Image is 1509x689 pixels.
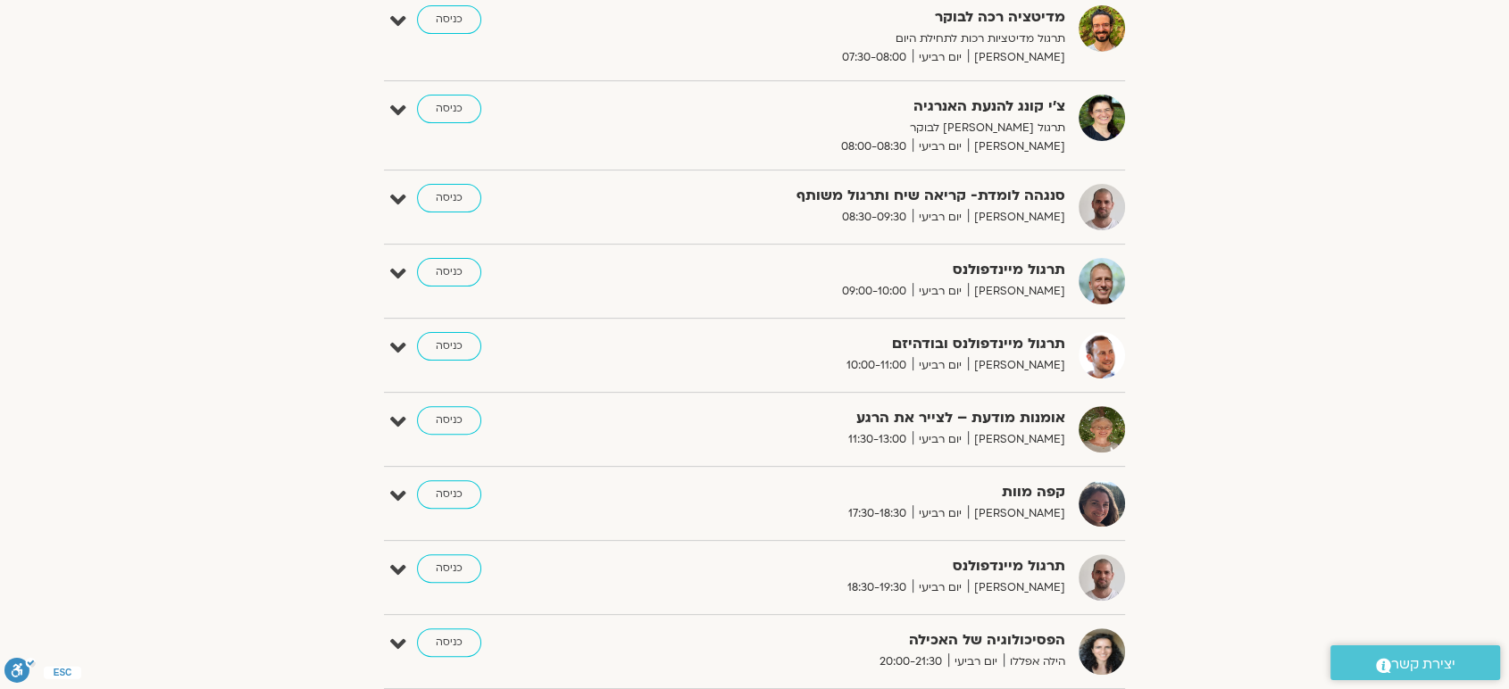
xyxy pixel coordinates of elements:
strong: תרגול מיינדפולנס [628,258,1065,282]
p: תרגול מדיטציות רכות לתחילת היום [628,29,1065,48]
span: [PERSON_NAME] [968,48,1065,67]
a: כניסה [417,628,481,657]
strong: אומנות מודעת – לצייר את הרגע [628,406,1065,430]
span: יצירת קשר [1391,652,1455,677]
a: כניסה [417,184,481,212]
span: הילה אפללו [1004,652,1065,671]
span: 11:30-13:00 [842,430,913,449]
span: יום רביעי [913,282,968,301]
span: יום רביעי [913,356,968,375]
span: [PERSON_NAME] [968,356,1065,375]
a: יצירת קשר [1330,645,1500,680]
a: כניסה [417,406,481,435]
p: תרגול [PERSON_NAME] לבוקר [628,119,1065,137]
span: [PERSON_NAME] [968,282,1065,301]
strong: מדיטציה רכה לבוקר [628,5,1065,29]
span: [PERSON_NAME] [968,578,1065,597]
span: יום רביעי [913,208,968,227]
a: כניסה [417,258,481,286]
a: כניסה [417,554,481,583]
a: כניסה [417,480,481,509]
strong: צ'י קונג להנעת האנרגיה [628,95,1065,119]
span: [PERSON_NAME] [968,137,1065,156]
span: 20:00-21:30 [873,652,948,671]
span: יום רביעי [913,48,968,67]
span: יום רביעי [913,578,968,597]
span: 08:00-08:30 [835,137,913,156]
span: 08:30-09:30 [836,208,913,227]
a: כניסה [417,332,481,361]
span: 09:00-10:00 [836,282,913,301]
span: יום רביעי [913,504,968,523]
strong: סנגהה לומדת- קריאה שיח ותרגול משותף [628,184,1065,208]
span: יום רביעי [913,137,968,156]
span: 18:30-19:30 [841,578,913,597]
a: כניסה [417,5,481,34]
a: כניסה [417,95,481,123]
span: 17:30-18:30 [842,504,913,523]
strong: הפסיכולוגיה של האכילה [628,628,1065,652]
span: [PERSON_NAME] [968,430,1065,449]
span: [PERSON_NAME] [968,504,1065,523]
strong: קפה מוות [628,480,1065,504]
span: יום רביעי [948,652,1004,671]
strong: תרגול מיינדפולנס [628,554,1065,578]
span: 10:00-11:00 [840,356,913,375]
span: יום רביעי [913,430,968,449]
span: [PERSON_NAME] [968,208,1065,227]
span: 07:30-08:00 [836,48,913,67]
strong: תרגול מיינדפולנס ובודהיזם [628,332,1065,356]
